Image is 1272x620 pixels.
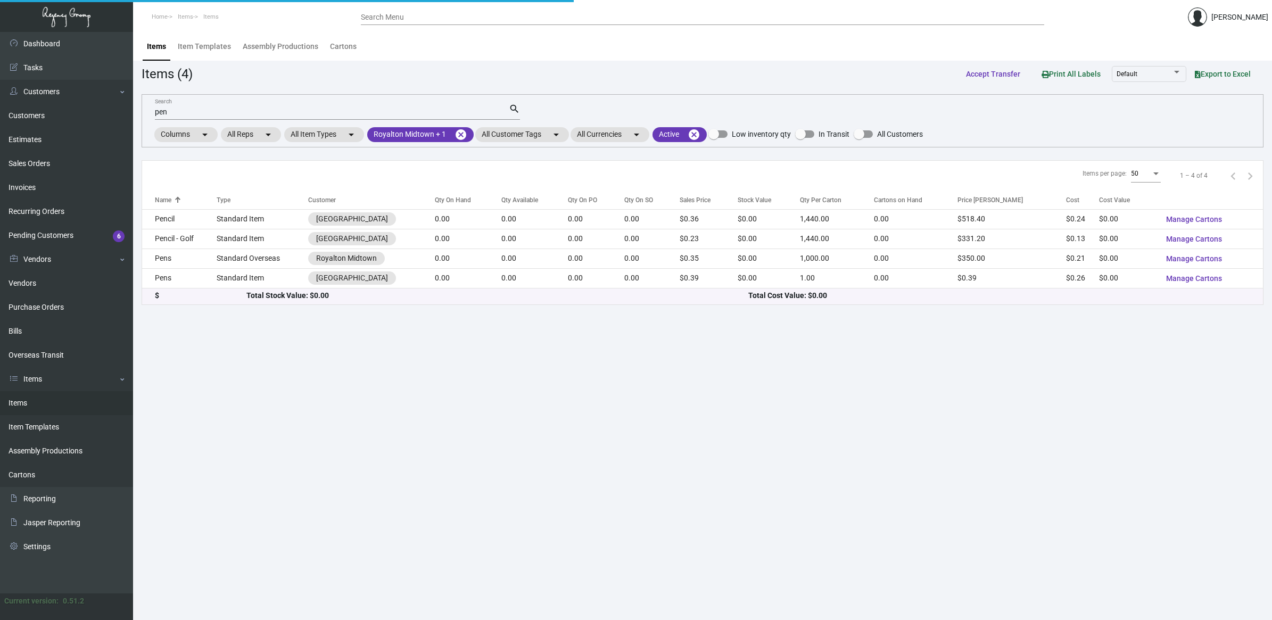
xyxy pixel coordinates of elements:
div: Sales Price [680,195,738,205]
th: Customer [308,191,435,209]
div: Qty On PO [568,195,624,205]
button: Print All Labels [1033,64,1109,84]
button: Next page [1242,167,1259,184]
div: Item Templates [178,41,231,52]
mat-icon: arrow_drop_down [550,128,563,141]
span: Manage Cartons [1166,254,1222,263]
td: $0.23 [680,229,738,249]
mat-icon: arrow_drop_down [199,128,211,141]
td: $0.24 [1066,209,1099,229]
div: [PERSON_NAME] [1211,12,1268,23]
td: Standard Overseas [217,249,308,268]
span: Home [152,13,168,20]
span: All Customers [877,128,923,140]
td: $518.40 [957,209,1066,229]
div: Items per page: [1083,169,1127,178]
td: 0.00 [624,229,680,249]
span: Print All Labels [1042,70,1101,78]
div: Qty On PO [568,195,597,205]
td: 0.00 [874,249,957,268]
mat-icon: cancel [688,128,700,141]
td: Standard Item [217,209,308,229]
div: Current version: [4,596,59,607]
span: Default [1117,70,1137,78]
span: Low inventory qty [732,128,791,140]
div: Total Stock Value: $0.00 [246,290,748,301]
div: Cost Value [1099,195,1130,205]
mat-icon: arrow_drop_down [630,128,643,141]
button: Accept Transfer [957,64,1029,84]
td: 0.00 [435,249,501,268]
button: Export to Excel [1186,64,1259,84]
td: 0.00 [624,249,680,268]
mat-chip: All Item Types [284,127,364,142]
td: $0.00 [1099,268,1158,288]
td: 1,440.00 [800,229,874,249]
div: 1 – 4 of 4 [1180,171,1208,180]
mat-chip: All Customer Tags [475,127,569,142]
td: 1.00 [800,268,874,288]
td: $0.36 [680,209,738,229]
span: Items [203,13,219,20]
mat-select: Items per page: [1131,170,1161,178]
td: 0.00 [874,229,957,249]
td: 0.00 [568,229,624,249]
td: $331.20 [957,229,1066,249]
button: Manage Cartons [1158,269,1230,288]
div: [GEOGRAPHIC_DATA] [316,233,388,244]
button: Manage Cartons [1158,249,1230,268]
td: 0.00 [568,249,624,268]
td: 0.00 [874,209,957,229]
mat-chip: All Currencies [571,127,649,142]
mat-icon: cancel [455,128,467,141]
td: $0.26 [1066,268,1099,288]
td: 0.00 [624,268,680,288]
td: $0.00 [738,249,800,268]
div: Stock Value [738,195,800,205]
div: Type [217,195,308,205]
td: 0.00 [435,229,501,249]
span: 50 [1131,170,1138,177]
td: Standard Item [217,229,308,249]
td: 0.00 [501,209,568,229]
td: 0.00 [568,268,624,288]
div: Price [PERSON_NAME] [957,195,1023,205]
td: 0.00 [501,268,568,288]
td: $0.13 [1066,229,1099,249]
mat-chip: Active [652,127,707,142]
div: Assembly Productions [243,41,318,52]
div: Qty Per Carton [800,195,841,205]
div: Qty On Hand [435,195,501,205]
mat-icon: arrow_drop_down [262,128,275,141]
td: $0.00 [738,268,800,288]
td: 0.00 [874,268,957,288]
div: Cost Value [1099,195,1158,205]
mat-chip: Columns [154,127,218,142]
td: Pencil - Golf [142,229,217,249]
div: Name [155,195,171,205]
div: Qty Available [501,195,568,205]
div: 0.51.2 [63,596,84,607]
div: Qty On Hand [435,195,471,205]
td: Pencil [142,209,217,229]
div: Cost [1066,195,1099,205]
div: Total Cost Value: $0.00 [748,290,1250,301]
button: Manage Cartons [1158,229,1230,249]
span: In Transit [819,128,849,140]
div: Items (4) [142,64,193,84]
td: Pens [142,249,217,268]
td: 1,000.00 [800,249,874,268]
div: Qty Per Carton [800,195,874,205]
td: $350.00 [957,249,1066,268]
div: Stock Value [738,195,771,205]
div: Qty On SO [624,195,680,205]
button: Previous page [1225,167,1242,184]
mat-chip: All Reps [221,127,281,142]
div: Cartons on Hand [874,195,922,205]
img: admin@bootstrapmaster.com [1188,7,1207,27]
td: $0.00 [738,209,800,229]
td: 0.00 [568,209,624,229]
div: [GEOGRAPHIC_DATA] [316,272,388,284]
td: 0.00 [624,209,680,229]
td: $0.21 [1066,249,1099,268]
